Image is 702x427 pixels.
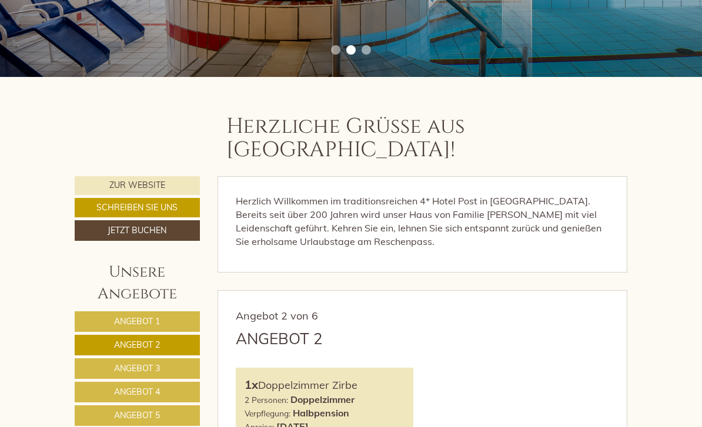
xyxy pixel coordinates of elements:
p: Herzlich Willkommen im traditionsreichen 4* Hotel Post in [GEOGRAPHIC_DATA]. Bereits seit über 20... [236,194,610,248]
span: Angebot 5 [114,410,160,421]
span: Angebot 2 [114,339,160,350]
div: Doppelzimmer Zirbe [245,376,405,394]
div: Angebot 2 [236,328,323,349]
small: Verpflegung: [245,408,290,418]
b: Halbpension [293,407,349,419]
a: Zur Website [75,176,200,195]
span: Angebot 2 von 6 [236,309,318,322]
a: Schreiben Sie uns [75,198,200,217]
a: Jetzt buchen [75,220,200,241]
h1: Herzliche Grüße aus [GEOGRAPHIC_DATA]! [226,115,619,162]
b: 1x [245,377,258,392]
span: Angebot 1 [114,316,160,327]
b: Doppelzimmer [290,394,355,405]
span: Angebot 4 [114,386,160,397]
span: Angebot 3 [114,363,160,374]
div: Unsere Angebote [75,261,200,305]
small: 2 Personen: [245,395,288,405]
